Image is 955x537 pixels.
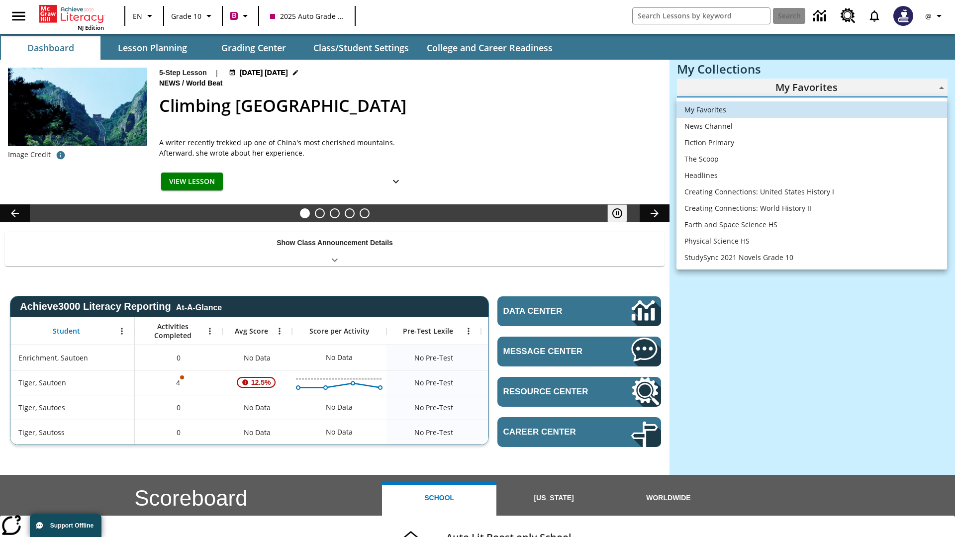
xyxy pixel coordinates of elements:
li: My Favorites [676,101,947,118]
li: The Scoop [676,151,947,167]
li: StudySync 2021 Novels Grade 10 [676,249,947,266]
li: News Channel [676,118,947,134]
li: Creating Connections: United States History I [676,183,947,200]
li: Creating Connections: World History II [676,200,947,216]
li: Physical Science HS [676,233,947,249]
li: Earth and Space Science HS [676,216,947,233]
li: Headlines [676,167,947,183]
li: Fiction Primary [676,134,947,151]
